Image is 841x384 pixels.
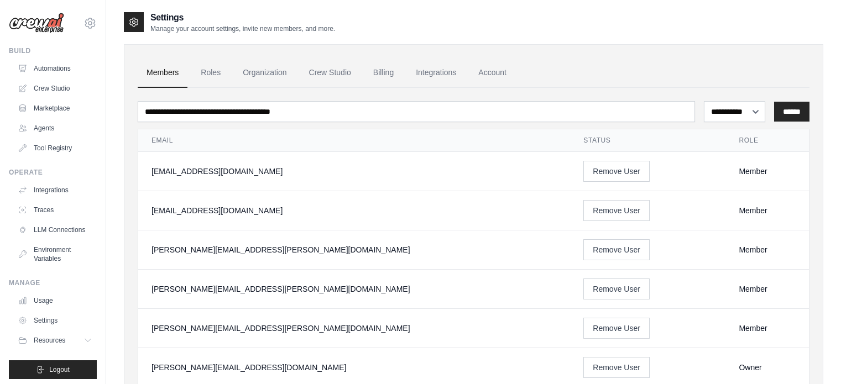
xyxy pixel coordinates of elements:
a: Crew Studio [300,58,360,88]
div: Manage [9,278,97,287]
div: Member [739,323,796,334]
button: Remove User [583,200,650,221]
a: Crew Studio [13,80,97,97]
button: Resources [13,332,97,349]
span: Logout [49,365,70,374]
h2: Settings [150,11,335,24]
a: Tool Registry [13,139,97,157]
div: [EMAIL_ADDRESS][DOMAIN_NAME] [152,166,557,177]
div: Member [739,166,796,177]
a: Integrations [407,58,465,88]
div: Operate [9,168,97,177]
button: Remove User [583,318,650,339]
button: Logout [9,360,97,379]
a: Agents [13,119,97,137]
a: Members [138,58,187,88]
a: LLM Connections [13,221,97,239]
button: Remove User [583,161,650,182]
div: [EMAIL_ADDRESS][DOMAIN_NAME] [152,205,557,216]
div: [PERSON_NAME][EMAIL_ADDRESS][PERSON_NAME][DOMAIN_NAME] [152,283,557,294]
a: Integrations [13,181,97,199]
button: Remove User [583,239,650,260]
a: Traces [13,201,97,219]
th: Status [570,129,725,152]
div: Member [739,244,796,255]
a: Organization [234,58,295,88]
div: Member [739,283,796,294]
a: Automations [13,60,97,77]
a: Roles [192,58,229,88]
a: Billing [364,58,403,88]
div: Build [9,46,97,55]
div: [PERSON_NAME][EMAIL_ADDRESS][DOMAIN_NAME] [152,362,557,373]
a: Marketplace [13,99,97,117]
a: Usage [13,292,97,309]
a: Environment Variables [13,241,97,267]
button: Remove User [583,278,650,299]
span: Resources [34,336,65,345]
p: Manage your account settings, invite new members, and more. [150,24,335,33]
th: Email [138,129,570,152]
div: [PERSON_NAME][EMAIL_ADDRESS][PERSON_NAME][DOMAIN_NAME] [152,323,557,334]
div: Owner [739,362,796,373]
th: Role [725,129,809,152]
img: Logo [9,13,64,34]
div: Member [739,205,796,216]
div: [PERSON_NAME][EMAIL_ADDRESS][PERSON_NAME][DOMAIN_NAME] [152,244,557,255]
a: Settings [13,312,97,329]
button: Remove User [583,357,650,378]
a: Account [469,58,515,88]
